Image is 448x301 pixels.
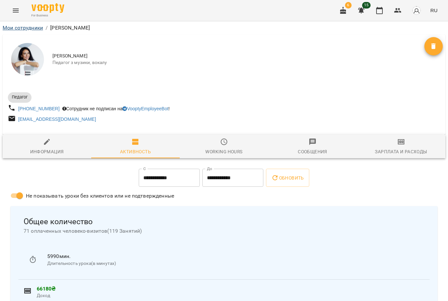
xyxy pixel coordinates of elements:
[31,13,64,18] span: For Business
[24,217,424,227] span: Общее количество
[298,148,327,156] div: Сообщения
[120,148,151,156] div: Активность
[271,174,304,182] span: Обновить
[47,260,419,267] p: Длительность урока(в минутах)
[205,148,242,156] div: Working hours
[18,117,96,122] a: [EMAIL_ADDRESS][DOMAIN_NAME]
[362,2,371,9] span: 15
[50,24,90,32] p: [PERSON_NAME]
[18,106,60,111] a: [PHONE_NUMBER]
[3,24,445,32] nav: breadcrumb
[8,94,31,100] span: Педагог
[424,37,443,55] button: Удалить
[26,192,174,200] span: Не показывать уроки без клиентов или не подтвержденные
[52,59,424,66] span: Педагог з музики, вокалу
[24,227,424,235] span: 71 оплаченных человеко-визитов ( 119 Занятий )
[37,285,424,293] p: 66180 ₴
[37,292,424,299] span: Доход
[30,148,64,156] div: Информация
[31,3,64,13] img: Voopty Logo
[122,106,168,111] a: VooptyEmployeeBot
[266,169,309,187] button: Обновить
[46,24,48,32] li: /
[3,25,43,31] a: Мои сотрудники
[412,6,421,15] img: avatar_s.png
[52,53,424,59] span: [PERSON_NAME]
[375,148,427,156] div: Зарплата и Расходы
[428,4,440,16] button: RU
[345,2,352,9] span: 6
[430,7,438,14] span: RU
[8,3,24,18] button: Menu
[47,252,419,260] p: 5990 мин.
[11,43,44,76] img: Анна Білан
[61,104,171,113] div: Сотрудник не подписан на !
